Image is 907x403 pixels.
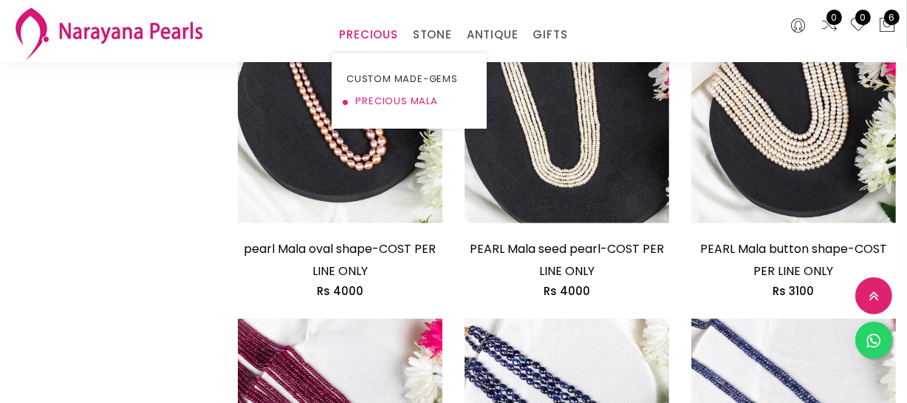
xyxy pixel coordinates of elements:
span: Rs 4000 [317,283,363,299]
span: 0 [855,10,871,25]
a: CUSTOM MADE-GEMS [346,68,472,90]
button: 6 [878,16,896,35]
a: PRECIOUS [339,24,397,46]
a: ANTIQUE [467,24,518,46]
a: GIFTS [533,24,567,46]
a: pearl Mala oval shape-COST PER LINE ONLY [244,240,436,280]
span: 0 [826,10,842,25]
span: Rs 4000 [544,283,590,299]
a: 0 [821,16,838,35]
a: PEARL Mala button shape-COST PER LINE ONLY [700,240,887,280]
a: STONE [413,24,452,46]
a: PEARL Mala seed pearl-COST PER LINE ONLY [470,240,664,280]
span: Rs 3100 [773,283,814,299]
a: PRECIOUS MALA [346,90,472,112]
span: 6 [884,10,900,25]
a: 0 [849,16,867,35]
